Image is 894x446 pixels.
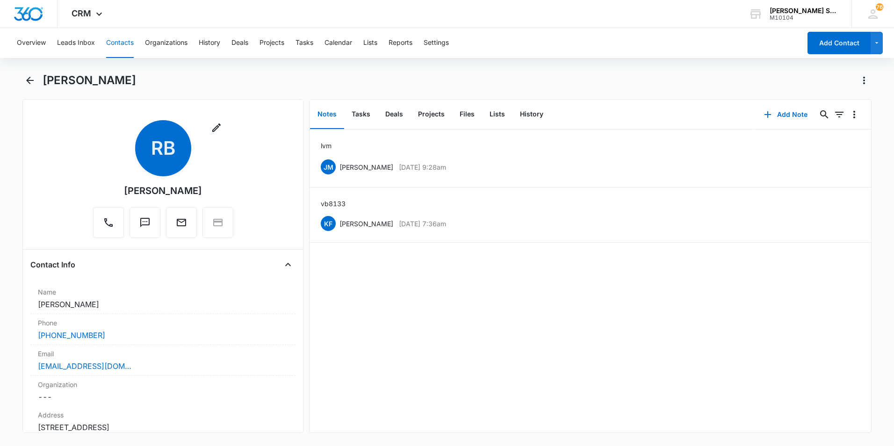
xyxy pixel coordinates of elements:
[130,222,160,230] a: Text
[260,28,284,58] button: Projects
[321,199,346,209] p: vb8 133
[324,28,352,58] button: Calendar
[321,141,332,151] p: lvm
[30,406,296,437] div: Address[STREET_ADDRESS]
[38,299,288,310] dd: [PERSON_NAME]
[296,28,313,58] button: Tasks
[339,162,393,172] p: [PERSON_NAME]
[38,391,288,403] dd: ---
[321,216,336,231] span: KF
[482,100,512,129] button: Lists
[424,28,449,58] button: Settings
[135,120,191,176] span: RB
[166,207,197,238] button: Email
[72,8,91,18] span: CRM
[38,380,288,389] label: Organization
[130,207,160,238] button: Text
[30,345,296,376] div: Email[EMAIL_ADDRESS][DOMAIN_NAME]
[770,14,838,21] div: account id
[231,28,248,58] button: Deals
[876,3,883,11] span: 76
[389,28,412,58] button: Reports
[38,422,288,433] dd: [STREET_ADDRESS]
[30,283,296,314] div: Name[PERSON_NAME]
[199,28,220,58] button: History
[38,287,288,297] label: Name
[93,222,124,230] a: Call
[43,73,136,87] h1: [PERSON_NAME]
[17,28,46,58] button: Overview
[876,3,883,11] div: notifications count
[807,32,871,54] button: Add Contact
[38,330,105,341] a: [PHONE_NUMBER]
[755,103,817,126] button: Add Note
[30,314,296,345] div: Phone[PHONE_NUMBER]
[339,219,393,229] p: [PERSON_NAME]
[321,159,336,174] span: JM
[38,410,288,420] label: Address
[124,184,202,198] div: [PERSON_NAME]
[281,257,296,272] button: Close
[38,318,288,328] label: Phone
[22,73,37,88] button: Back
[57,28,95,58] button: Leads Inbox
[378,100,411,129] button: Deals
[857,73,872,88] button: Actions
[30,259,75,270] h4: Contact Info
[452,100,482,129] button: Files
[93,207,124,238] button: Call
[166,222,197,230] a: Email
[847,107,862,122] button: Overflow Menu
[30,376,296,406] div: Organization---
[310,100,344,129] button: Notes
[399,219,446,229] p: [DATE] 7:36am
[770,7,838,14] div: account name
[817,107,832,122] button: Search...
[38,349,288,359] label: Email
[363,28,377,58] button: Lists
[512,100,551,129] button: History
[411,100,452,129] button: Projects
[399,162,446,172] p: [DATE] 9:28am
[38,360,131,372] a: [EMAIL_ADDRESS][DOMAIN_NAME]
[106,28,134,58] button: Contacts
[145,28,187,58] button: Organizations
[832,107,847,122] button: Filters
[344,100,378,129] button: Tasks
